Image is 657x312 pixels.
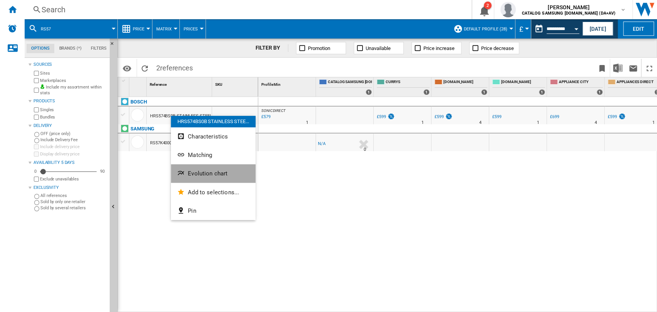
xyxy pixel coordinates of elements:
div: HRS574BS0B STAINLESS STEE... [171,116,256,127]
button: Matching [171,146,256,164]
button: Characteristics [171,127,256,146]
span: Matching [188,152,212,159]
span: Characteristics [188,133,228,140]
span: Pin [188,207,196,214]
span: Add to selections... [188,189,239,196]
span: Evolution chart [188,170,227,177]
button: Add to selections... [171,183,256,202]
button: Pin... [171,202,256,220]
button: Evolution chart [171,164,256,183]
